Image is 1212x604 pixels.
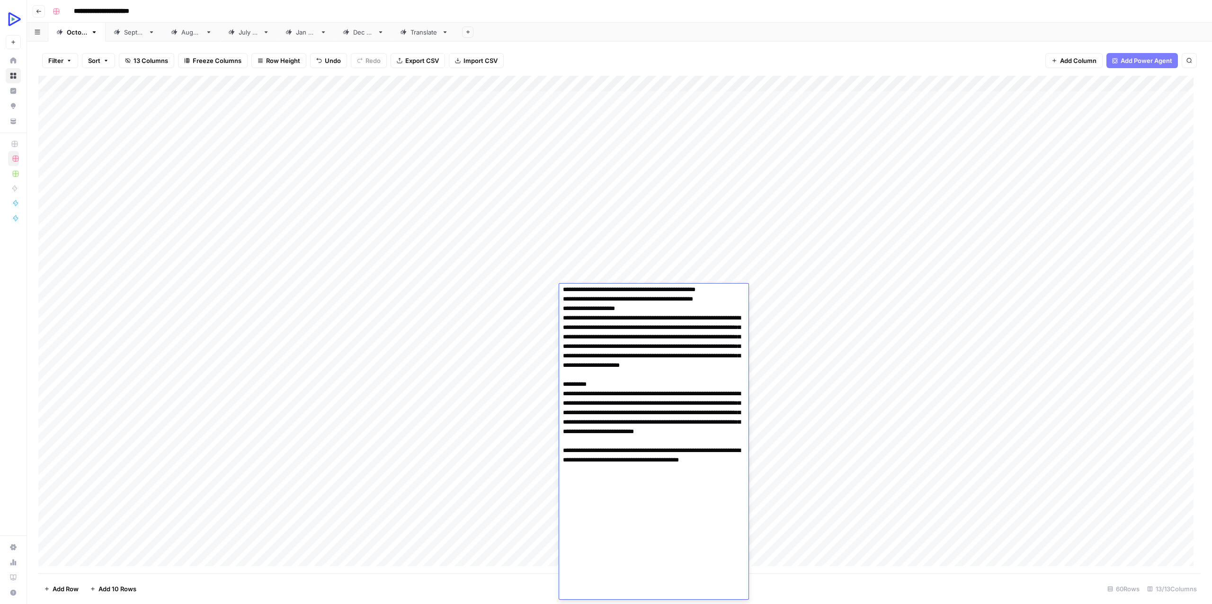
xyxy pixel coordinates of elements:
[310,53,347,68] button: Undo
[277,23,335,42] a: [DATE]
[178,53,248,68] button: Freeze Columns
[325,56,341,65] span: Undo
[163,23,220,42] a: [DATE]
[1143,581,1201,596] div: 13/13 Columns
[98,584,136,594] span: Add 10 Rows
[1045,53,1103,68] button: Add Column
[193,56,241,65] span: Freeze Columns
[353,27,374,37] div: [DATE]
[6,585,21,600] button: Help + Support
[124,27,144,37] div: [DATE]
[42,53,78,68] button: Filter
[84,581,142,596] button: Add 10 Rows
[449,53,504,68] button: Import CSV
[410,27,438,37] div: Translate
[1060,56,1096,65] span: Add Column
[53,584,79,594] span: Add Row
[1106,53,1178,68] button: Add Power Agent
[6,555,21,570] a: Usage
[106,23,163,42] a: [DATE]
[6,68,21,83] a: Browse
[1104,581,1143,596] div: 60 Rows
[119,53,174,68] button: 13 Columns
[463,56,498,65] span: Import CSV
[6,98,21,114] a: Opportunities
[266,56,300,65] span: Row Height
[220,23,277,42] a: [DATE]
[88,56,100,65] span: Sort
[392,23,456,42] a: Translate
[405,56,439,65] span: Export CSV
[6,83,21,98] a: Insights
[48,56,63,65] span: Filter
[1121,56,1172,65] span: Add Power Agent
[391,53,445,68] button: Export CSV
[48,23,106,42] a: [DATE]
[239,27,259,37] div: [DATE]
[351,53,387,68] button: Redo
[181,27,202,37] div: [DATE]
[67,27,87,37] div: [DATE]
[6,540,21,555] a: Settings
[134,56,168,65] span: 13 Columns
[38,581,84,596] button: Add Row
[335,23,392,42] a: [DATE]
[251,53,306,68] button: Row Height
[6,11,23,28] img: OpenReplay Logo
[6,570,21,585] a: Learning Hub
[6,114,21,129] a: Your Data
[6,8,21,31] button: Workspace: OpenReplay
[82,53,115,68] button: Sort
[6,53,21,68] a: Home
[296,27,316,37] div: [DATE]
[365,56,381,65] span: Redo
